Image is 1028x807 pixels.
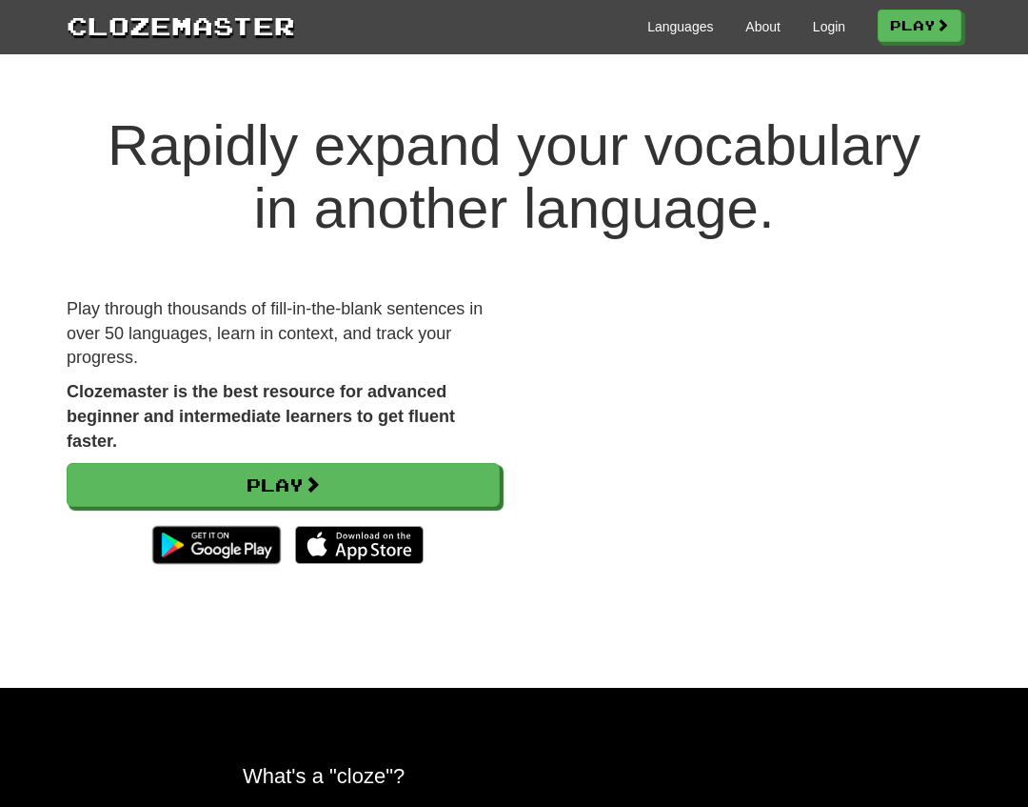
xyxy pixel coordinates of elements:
a: Play [878,10,961,42]
p: Play through thousands of fill-in-the-blank sentences in over 50 languages, learn in context, and... [67,297,500,371]
a: Login [813,17,845,36]
a: Clozemaster [67,8,295,43]
a: Play [67,463,500,507]
a: Languages [647,17,713,36]
h2: What's a "cloze"? [243,764,785,788]
img: Get it on Google Play [143,516,290,574]
a: About [745,17,781,36]
img: Download_on_the_App_Store_Badge_US-UK_135x40-25178aeef6eb6b83b96f5f2d004eda3bffbb37122de64afbaef7... [295,526,424,564]
strong: Clozemaster is the best resource for advanced beginner and intermediate learners to get fluent fa... [67,382,455,450]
